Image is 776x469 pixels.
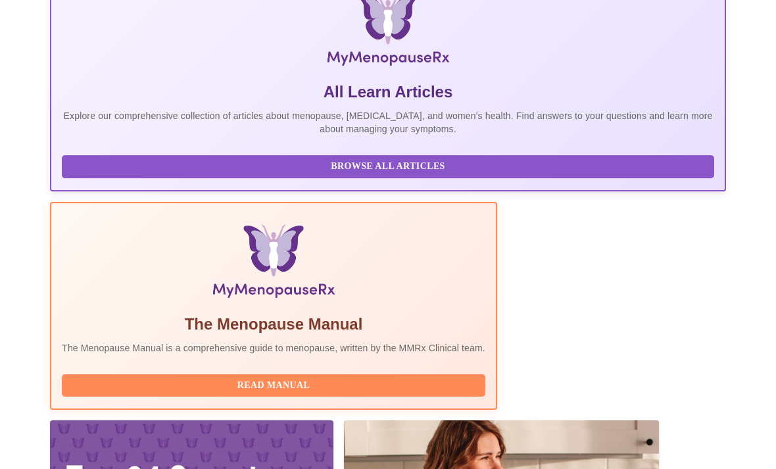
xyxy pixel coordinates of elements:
button: Read Manual [62,374,485,397]
h5: All Learn Articles [62,82,714,103]
span: Browse All Articles [75,159,701,175]
button: Browse All Articles [62,155,714,178]
img: Menopause Manual [129,224,418,303]
a: Read Manual [62,379,489,390]
span: Read Manual [75,378,472,394]
p: The Menopause Manual is a comprehensive guide to menopause, written by the MMRx Clinical team. [62,341,485,355]
p: Explore our comprehensive collection of articles about menopause, [MEDICAL_DATA], and women's hea... [62,109,714,136]
h5: The Menopause Manual [62,314,485,335]
a: Browse All Articles [62,160,717,171]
